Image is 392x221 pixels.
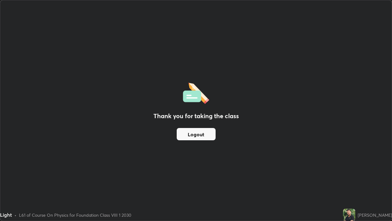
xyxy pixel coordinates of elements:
div: L61 of Course On Physics for Foundation Class VIII 1 2030 [19,212,131,218]
div: • [14,212,17,218]
h2: Thank you for taking the class [153,111,239,121]
img: b03948a6ad5f4c749592510929e35689.jpg [343,209,355,221]
button: Logout [177,128,216,140]
img: offlineFeedback.1438e8b3.svg [183,81,209,104]
div: [PERSON_NAME] [358,212,392,218]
